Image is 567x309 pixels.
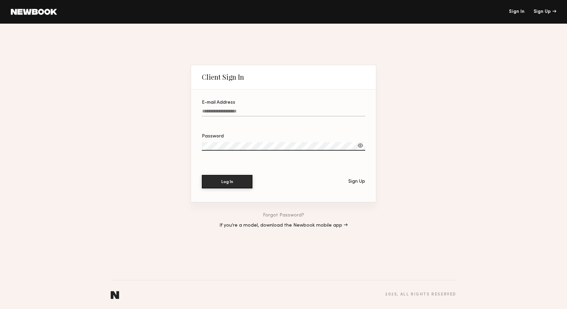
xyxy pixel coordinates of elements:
div: Password [202,134,365,139]
div: Sign Up [348,179,365,184]
a: If you’re a model, download the Newbook mobile app → [219,223,348,228]
a: Sign In [509,9,524,14]
button: Log In [202,175,252,188]
div: Sign Up [534,9,556,14]
div: E-mail Address [202,100,365,105]
input: E-mail Address [202,109,365,117]
div: 2025 , all rights reserved [385,292,456,297]
a: Forgot Password? [263,213,304,218]
input: Password [202,142,365,151]
div: Client Sign In [202,73,244,81]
